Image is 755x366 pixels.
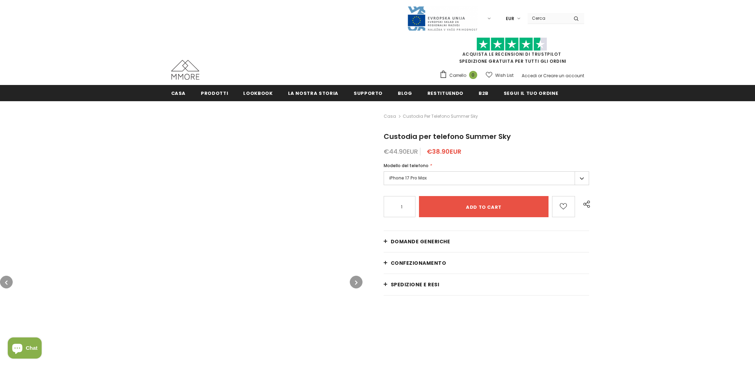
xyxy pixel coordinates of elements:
span: CONFEZIONAMENTO [391,260,447,267]
span: Prodotti [201,90,228,97]
a: Creare un account [543,73,584,79]
a: Prodotti [201,85,228,101]
span: Blog [398,90,412,97]
a: La nostra storia [288,85,338,101]
input: Add to cart [419,196,549,217]
span: EUR [506,15,514,22]
span: Carrello [449,72,466,79]
span: Modello del telefono [384,163,429,169]
span: 0 [469,71,477,79]
img: Casi MMORE [171,60,199,80]
a: B2B [479,85,489,101]
span: Casa [171,90,186,97]
a: Acquista le recensioni di TrustPilot [462,51,561,57]
a: Casa [171,85,186,101]
label: iPhone 17 Pro Max [384,171,589,185]
a: Spedizione e resi [384,274,589,295]
a: Blog [398,85,412,101]
span: Domande generiche [391,238,450,245]
a: Wish List [486,69,514,81]
inbox-online-store-chat: Shopify online store chat [6,337,44,360]
span: SPEDIZIONE GRATUITA PER TUTTI GLI ORDINI [439,41,584,64]
img: Fidati di Pilot Stars [477,37,547,51]
a: Restituendo [427,85,463,101]
span: €44.90EUR [384,147,418,156]
a: Javni Razpis [407,15,478,21]
a: Accedi [522,73,537,79]
a: Domande generiche [384,231,589,252]
span: €38.90EUR [427,147,461,156]
img: Javni Razpis [407,6,478,31]
span: Segui il tuo ordine [504,90,558,97]
span: or [538,73,542,79]
a: Lookbook [243,85,272,101]
a: CONFEZIONAMENTO [384,252,589,274]
a: supporto [354,85,383,101]
span: B2B [479,90,489,97]
span: Restituendo [427,90,463,97]
a: Carrello 0 [439,70,481,81]
span: Lookbook [243,90,272,97]
span: La nostra storia [288,90,338,97]
span: supporto [354,90,383,97]
span: Custodia per telefono Summer Sky [384,132,511,141]
a: Segui il tuo ordine [504,85,558,101]
span: Wish List [495,72,514,79]
a: Casa [384,112,396,121]
span: Spedizione e resi [391,281,439,288]
input: Search Site [528,13,568,23]
span: Custodia per telefono Summer Sky [403,112,478,121]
